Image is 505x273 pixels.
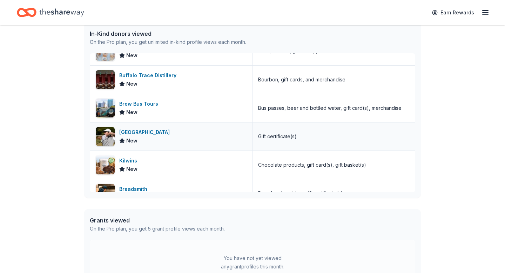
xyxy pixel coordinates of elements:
div: On the Pro plan, you get 5 grant profile views each month. [90,225,225,233]
div: Kilwins [119,157,140,165]
span: New [126,108,137,116]
div: You have not yet viewed any grant profiles this month. [209,254,296,271]
div: Grants viewed [90,216,225,225]
img: Image for Breadsmith [96,184,115,203]
span: New [126,165,137,173]
div: Breadsmith [119,185,150,193]
div: On the Pro plan, you get unlimited in-kind profile views each month. [90,38,246,46]
span: New [126,51,137,60]
a: Earn Rewards [428,6,478,19]
img: Image for Buffalo Trace Distillery [96,70,115,89]
div: Gift certificate(s) [258,132,297,141]
div: In-Kind donors viewed [90,29,246,38]
div: Bus passes, beer and bottled water, gift card(s), merchandise [258,104,402,112]
img: Image for Kilwins [96,155,115,174]
div: Buffalo Trace Distillery [119,71,179,80]
img: Image for Brew Bus Tours [96,99,115,118]
img: Image for Beau Rivage Golf & Resort [96,127,115,146]
div: Chocolate products, gift card(s), gift basket(s) [258,161,366,169]
span: New [126,136,137,145]
div: Bourbon, gift cards, and merchandise [258,75,345,84]
a: Home [17,4,84,21]
div: [GEOGRAPHIC_DATA] [119,128,173,136]
div: Bread and pastries, gift certificate(s) [258,189,343,198]
span: New [126,80,137,88]
div: Brew Bus Tours [119,100,161,108]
